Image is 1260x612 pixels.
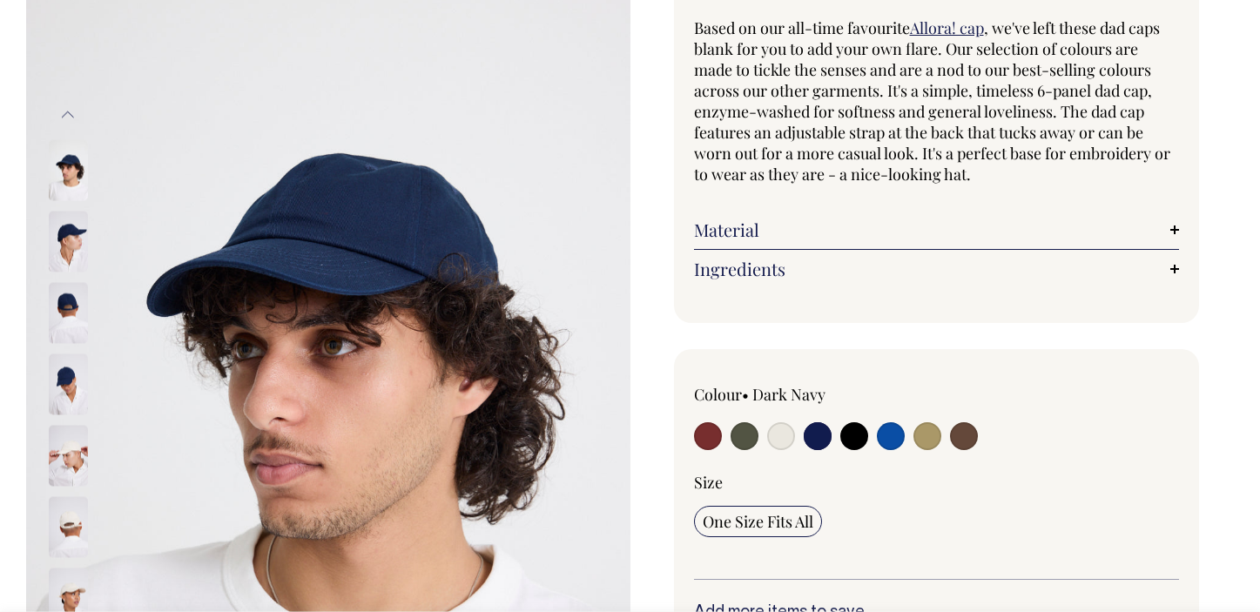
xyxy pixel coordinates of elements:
[703,511,813,532] span: One Size Fits All
[742,384,749,405] span: •
[694,472,1180,493] div: Size
[694,17,910,38] span: Based on our all-time favourite
[694,506,822,537] input: One Size Fits All
[49,425,88,486] img: natural
[694,17,1170,185] span: , we've left these dad caps blank for you to add your own flare. Our selection of colours are mad...
[49,353,88,414] img: dark-navy
[49,282,88,343] img: dark-navy
[49,139,88,200] img: dark-navy
[49,496,88,557] img: natural
[694,384,888,405] div: Colour
[910,17,984,38] a: Allora! cap
[49,211,88,272] img: dark-navy
[55,96,81,135] button: Previous
[752,384,825,405] label: Dark Navy
[694,259,1180,279] a: Ingredients
[694,219,1180,240] a: Material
